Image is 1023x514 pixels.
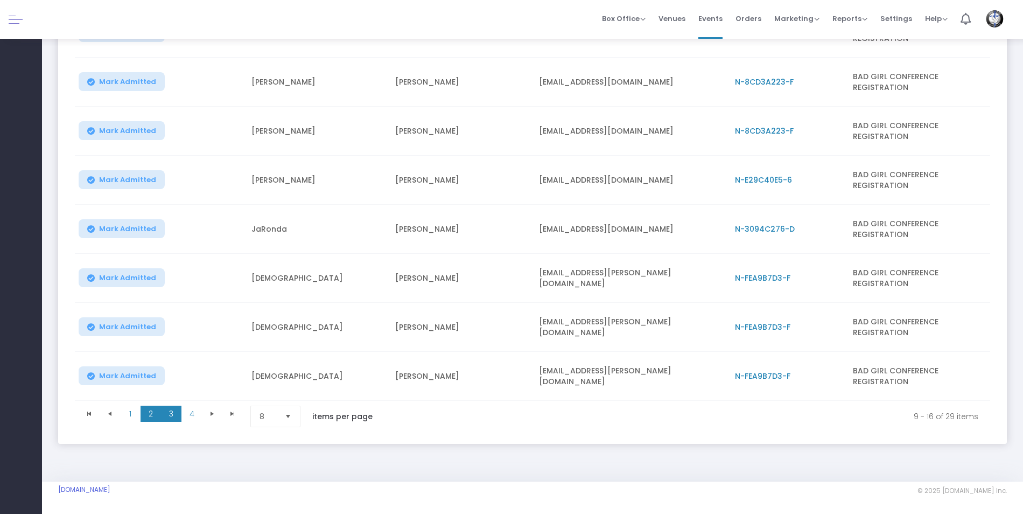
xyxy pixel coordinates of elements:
span: Page 4 [181,406,202,422]
td: [PERSON_NAME] [389,58,532,107]
td: [DEMOGRAPHIC_DATA] [245,254,389,303]
td: [PERSON_NAME] [389,352,532,401]
td: [PERSON_NAME] [389,156,532,205]
td: [EMAIL_ADDRESS][DOMAIN_NAME] [532,107,728,156]
span: N-3094C276-D [735,224,795,234]
span: Page 2 [141,406,161,422]
span: Go to the previous page [106,409,114,418]
span: Mark Admitted [99,372,156,380]
span: Mark Admitted [99,127,156,135]
span: Go to the previous page [100,406,120,422]
button: Mark Admitted [79,170,165,189]
span: N-FEA9B7D3-F [735,273,790,283]
button: Mark Admitted [79,268,165,287]
button: Mark Admitted [79,219,165,238]
td: [PERSON_NAME] [389,254,532,303]
span: Reports [832,13,867,24]
button: Mark Admitted [79,121,165,140]
td: BAD GIRL CONFERENCE REGISTRATION [846,107,990,156]
span: Go to the last page [228,409,237,418]
kendo-pager-info: 9 - 16 of 29 items [395,406,978,427]
span: Box Office [602,13,646,24]
span: N-8CD3A223-F [735,77,794,87]
span: Mark Admitted [99,274,156,282]
td: [EMAIL_ADDRESS][PERSON_NAME][DOMAIN_NAME] [532,352,728,401]
td: BAD GIRL CONFERENCE REGISTRATION [846,58,990,107]
td: BAD GIRL CONFERENCE REGISTRATION [846,156,990,205]
span: Go to the first page [79,406,100,422]
span: Mark Admitted [99,323,156,331]
span: Go to the first page [85,409,94,418]
button: Select [281,406,296,427]
span: Mark Admitted [99,78,156,86]
a: [DOMAIN_NAME] [58,485,110,494]
label: items per page [312,411,373,422]
td: [PERSON_NAME] [389,107,532,156]
span: 8 [260,411,276,422]
span: N-FEA9B7D3-F [735,371,790,381]
span: Go to the last page [222,406,243,422]
td: [EMAIL_ADDRESS][PERSON_NAME][DOMAIN_NAME] [532,303,728,352]
span: Orders [735,5,761,32]
td: BAD GIRL CONFERENCE REGISTRATION [846,205,990,254]
span: Go to the next page [208,409,216,418]
span: N-FEA9B7D3-F [735,322,790,332]
span: Page 3 [161,406,181,422]
button: Mark Admitted [79,317,165,336]
td: BAD GIRL CONFERENCE REGISTRATION [846,303,990,352]
span: Mark Admitted [99,176,156,184]
span: Mark Admitted [99,225,156,233]
span: Go to the next page [202,406,222,422]
span: Events [698,5,723,32]
td: [DEMOGRAPHIC_DATA] [245,303,389,352]
span: Page 1 [120,406,141,422]
span: Settings [880,5,912,32]
span: N-E29C40E5-6 [735,175,792,185]
button: Mark Admitted [79,72,165,91]
td: [EMAIL_ADDRESS][DOMAIN_NAME] [532,58,728,107]
td: JaRonda [245,205,389,254]
span: N-8CD3A223-F [735,126,794,136]
span: © 2025 [DOMAIN_NAME] Inc. [917,487,1007,495]
td: [PERSON_NAME] [245,156,389,205]
td: [EMAIL_ADDRESS][DOMAIN_NAME] [532,205,728,254]
td: [PERSON_NAME] [389,205,532,254]
span: Marketing [774,13,819,24]
td: BAD GIRL CONFERENCE REGISTRATION [846,352,990,401]
td: [PERSON_NAME] [245,107,389,156]
span: Venues [658,5,685,32]
td: [DEMOGRAPHIC_DATA] [245,352,389,401]
button: Mark Admitted [79,366,165,385]
td: [PERSON_NAME] [389,303,532,352]
td: [PERSON_NAME] [245,58,389,107]
td: [EMAIL_ADDRESS][PERSON_NAME][DOMAIN_NAME] [532,254,728,303]
span: Help [925,13,948,24]
td: [EMAIL_ADDRESS][DOMAIN_NAME] [532,156,728,205]
td: BAD GIRL CONFERENCE REGISTRATION [846,254,990,303]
